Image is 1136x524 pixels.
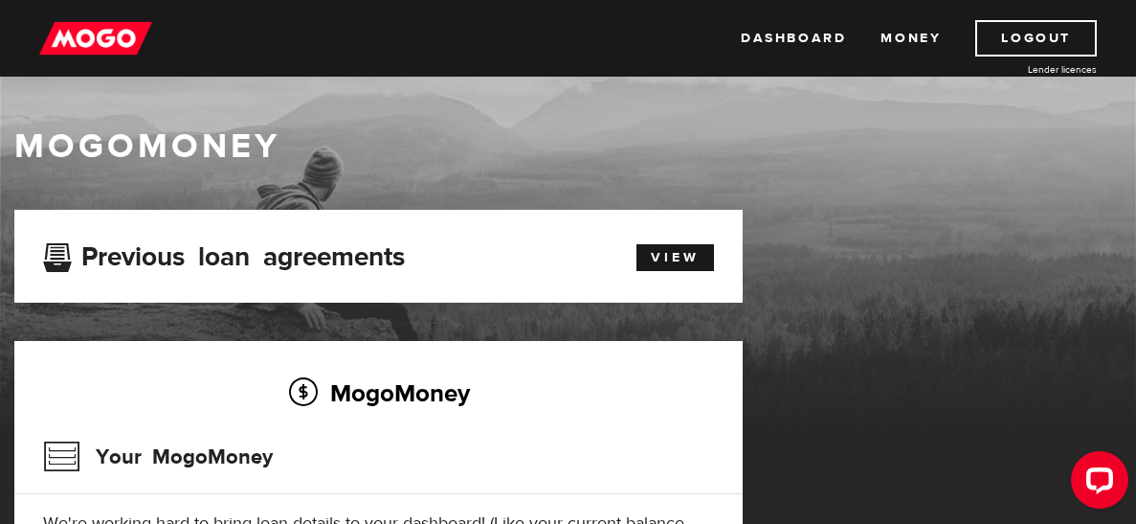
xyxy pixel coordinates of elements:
h3: Your MogoMoney [43,432,273,482]
h2: MogoMoney [43,373,714,413]
a: Money [880,20,941,57]
iframe: LiveChat chat widget [1056,444,1136,524]
a: View [636,244,714,271]
a: Lender licences [953,62,1097,77]
h3: Previous loan agreements [43,241,405,266]
a: Dashboard [741,20,846,57]
h1: MogoMoney [14,126,1122,167]
img: mogo_logo-11ee424be714fa7cbb0f0f49df9e16ec.png [39,20,152,57]
a: Logout [975,20,1097,57]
